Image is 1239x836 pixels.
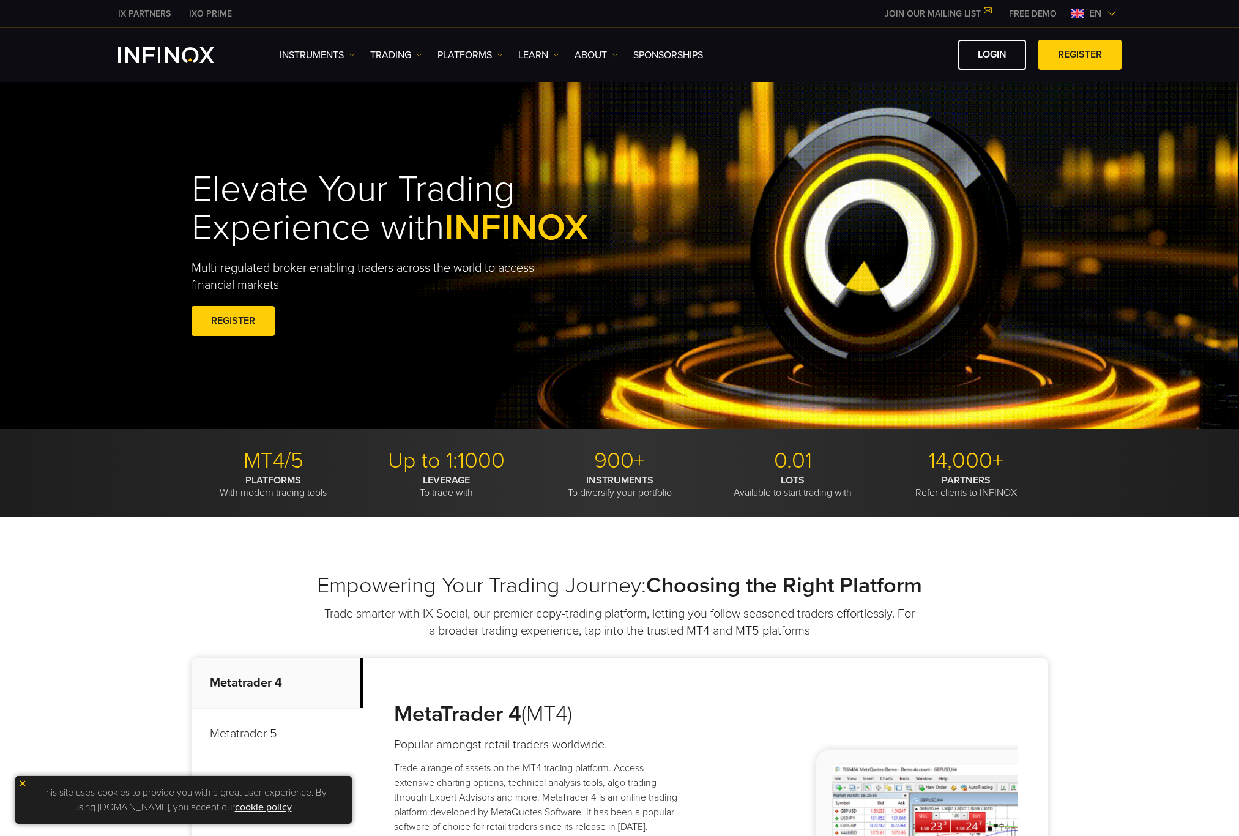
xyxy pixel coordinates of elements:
[586,474,653,487] strong: INSTRUMENTS
[370,48,422,62] a: TRADING
[958,40,1026,70] a: LOGIN
[538,447,702,474] p: 900+
[18,779,27,788] img: yellow close icon
[633,48,703,62] a: SPONSORSHIPS
[192,259,555,294] p: Multi-regulated broker enabling traders across the world to access financial markets
[280,48,355,62] a: Instruments
[711,447,875,474] p: 0.01
[365,447,529,474] p: Up to 1:1000
[109,7,180,20] a: INFINOX
[394,701,521,727] strong: MetaTrader 4
[884,474,1048,499] p: Refer clients to INFINOX
[245,474,301,487] strong: PLATFORMS
[118,47,243,63] a: INFINOX Logo
[192,474,355,499] p: With modern trading tools
[192,572,1048,599] h2: Empowering Your Trading Journey:
[628,411,636,419] span: Go to slide 3
[394,736,686,753] h4: Popular amongst retail traders worldwide.
[781,474,805,487] strong: LOTS
[423,474,470,487] strong: LEVERAGE
[616,411,623,419] span: Go to slide 2
[394,701,686,728] h3: (MT4)
[437,48,503,62] a: PLATFORMS
[21,782,346,818] p: This site uses cookies to provide you with a great user experience. By using [DOMAIN_NAME], you a...
[1084,6,1107,21] span: en
[884,447,1048,474] p: 14,000+
[876,9,1000,19] a: JOIN OUR MAILING LIST
[192,709,363,759] p: Metatrader 5
[192,658,363,709] p: Metatrader 4
[604,411,611,419] span: Go to slide 1
[646,572,922,599] strong: Choosing the Right Platform
[192,447,355,474] p: MT4/5
[711,474,875,499] p: Available to start trading with
[365,474,529,499] p: To trade with
[180,7,241,20] a: INFINOX
[323,605,917,640] p: Trade smarter with IX Social, our premier copy-trading platform, letting you follow seasoned trad...
[538,474,702,499] p: To diversify your portfolio
[394,761,686,834] p: Trade a range of assets on the MT4 trading platform. Access extensive charting options, technical...
[192,306,275,336] a: REGISTER
[235,801,292,813] a: cookie policy
[192,170,646,247] h1: Elevate Your Trading Experience with
[1038,40,1122,70] a: REGISTER
[575,48,618,62] a: ABOUT
[1000,7,1066,20] a: INFINOX MENU
[942,474,991,487] strong: PARTNERS
[518,48,559,62] a: Learn
[444,206,589,250] span: INFINOX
